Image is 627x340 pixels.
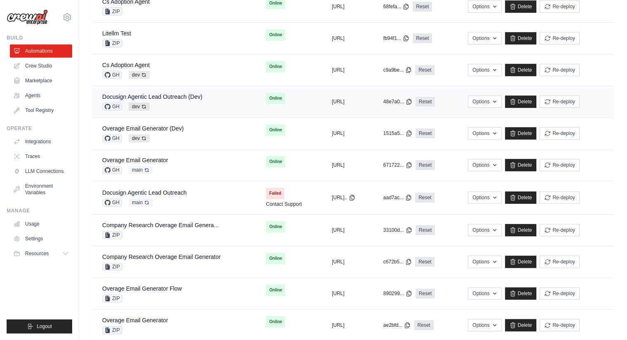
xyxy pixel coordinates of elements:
a: Crew Studio [10,59,72,72]
a: Agents [10,89,72,102]
a: Automations [10,44,72,58]
button: Re-deploy [540,159,580,171]
span: Online [266,93,285,104]
button: 671722... [383,162,412,168]
a: Reset [413,33,432,43]
a: Reset [416,97,435,107]
div: Operate [7,125,72,132]
span: main [129,166,153,174]
span: ZIP [102,231,122,239]
a: Environment Variables [10,179,72,199]
span: Resources [25,250,49,257]
span: Online [266,124,285,136]
a: Delete [505,287,537,300]
a: Overage Email Generator Flow [102,285,182,292]
button: Options [468,159,501,171]
button: Options [468,319,501,331]
a: Reset [416,128,435,138]
a: Delete [505,127,537,140]
span: Online [266,61,285,72]
span: Online [266,29,285,41]
a: Integrations [10,135,72,148]
a: Company Research Overage Email Genera... [102,222,218,228]
button: 68fefa... [383,3,409,10]
span: dev [129,134,150,142]
span: dev [129,102,150,111]
button: aad7ac... [383,194,412,201]
button: c9a9be... [383,67,412,73]
button: Re-deploy [540,127,580,140]
span: Online [266,156,285,168]
span: Online [266,284,285,296]
button: Options [468,224,501,236]
span: GH [102,71,122,79]
span: Online [266,253,285,264]
a: Docusign Agentic Lead Outreach (Dev) [102,93,202,100]
button: fb94f1... [383,35,409,42]
a: Usage [10,217,72,231]
button: Options [468,256,501,268]
a: Reset [415,257,434,267]
span: ZIP [102,263,122,271]
span: ZIP [102,7,122,16]
button: Options [468,0,501,13]
span: GH [102,166,122,174]
a: Contact Support [266,201,302,207]
a: Reset [413,2,432,12]
span: ZIP [102,326,122,334]
button: 890299... [383,290,412,297]
span: main [129,198,153,207]
a: Cs Adoption Agent [102,62,150,68]
button: Re-deploy [540,95,580,108]
button: Options [468,191,501,204]
button: Re-deploy [540,319,580,331]
button: Resources [10,247,72,260]
a: Delete [505,159,537,171]
img: Logo [7,9,48,25]
button: Options [468,64,501,76]
a: Reset [416,160,435,170]
span: Logout [37,323,52,330]
span: Failed [266,188,284,199]
button: Logout [7,319,72,333]
span: Online [266,316,285,328]
span: GH [102,198,122,207]
a: Reset [416,289,435,298]
button: Re-deploy [540,32,580,44]
a: Company Research Overage Email Generator [102,254,221,260]
a: Litellm Test [102,30,131,37]
a: Reset [416,225,435,235]
button: Options [468,287,501,300]
span: ZIP [102,39,122,47]
span: dev [129,71,150,79]
button: Options [468,127,501,140]
a: Delete [505,191,537,204]
a: Delete [505,224,537,236]
span: GH [102,102,122,111]
a: Delete [505,32,537,44]
button: Re-deploy [540,224,580,236]
a: Docusign Agentic Lead Outreach [102,189,187,196]
a: Overage Email Generator [102,317,168,324]
a: Reset [415,193,434,203]
a: Delete [505,64,537,76]
button: 33100d... [383,227,412,233]
button: 48e7a0... [383,98,412,105]
button: 1515a5... [383,130,412,137]
a: Overage Email Generator (Dev) [102,125,184,132]
a: Delete [505,0,537,13]
a: Overage Email Generator [102,157,168,163]
button: Options [468,95,501,108]
a: LLM Connections [10,165,72,178]
button: Re-deploy [540,191,580,204]
a: Traces [10,150,72,163]
button: Re-deploy [540,0,580,13]
a: Marketplace [10,74,72,87]
span: Online [266,221,285,233]
a: Delete [505,256,537,268]
a: Settings [10,232,72,245]
span: ZIP [102,294,122,303]
a: Delete [505,95,537,108]
a: Reset [415,65,434,75]
button: Re-deploy [540,287,580,300]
